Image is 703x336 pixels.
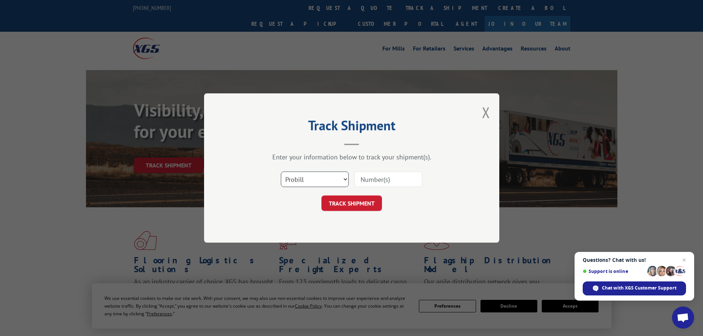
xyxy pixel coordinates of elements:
[602,285,676,291] span: Chat with XGS Customer Support
[354,172,422,187] input: Number(s)
[583,281,686,295] div: Chat with XGS Customer Support
[672,306,694,329] div: Open chat
[583,269,645,274] span: Support is online
[321,195,382,211] button: TRACK SHIPMENT
[583,257,686,263] span: Questions? Chat with us!
[680,256,689,264] span: Close chat
[241,153,462,161] div: Enter your information below to track your shipment(s).
[482,103,490,122] button: Close modal
[241,120,462,134] h2: Track Shipment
